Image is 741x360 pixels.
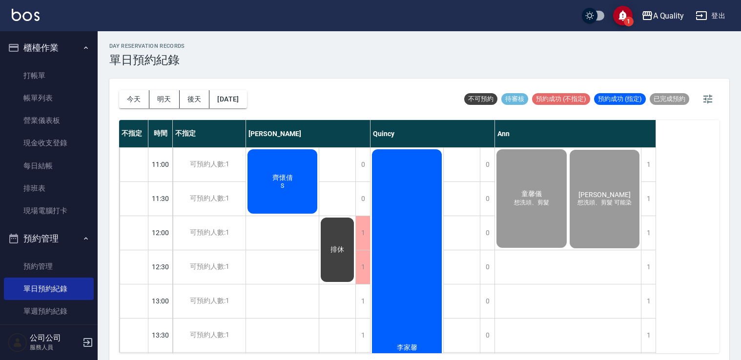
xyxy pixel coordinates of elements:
button: 櫃檯作業 [4,35,94,60]
img: Logo [12,9,40,21]
span: 1 [624,17,634,26]
div: 13:30 [148,318,173,352]
div: 1 [355,319,370,352]
div: 1 [641,148,656,181]
button: A Quality [638,6,688,26]
span: 童馨儀 [519,190,544,199]
div: 12:30 [148,250,173,284]
span: 排休 [329,245,346,254]
div: 1 [641,182,656,216]
div: 可預約人數:1 [173,182,246,216]
div: 可預約人數:1 [173,250,246,284]
div: 1 [641,216,656,250]
div: 1 [355,284,370,318]
button: 明天 [149,90,180,108]
div: 可預約人數:1 [173,319,246,352]
div: 時間 [148,120,173,147]
span: 預約成功 (指定) [594,95,646,103]
div: 可預約人數:1 [173,284,246,318]
a: 每日結帳 [4,155,94,177]
div: 1 [355,216,370,250]
p: 服務人員 [30,343,80,352]
div: 不指定 [173,120,246,147]
div: 1 [641,250,656,284]
span: 想洗頭、剪髮 [512,199,551,207]
span: [PERSON_NAME] [576,191,633,199]
span: 想洗頭、剪髮 可能染 [576,199,634,207]
button: save [613,6,633,25]
img: Person [8,333,27,352]
span: 齊懷倩 [270,174,295,182]
div: 0 [355,148,370,181]
a: 單週預約紀錄 [4,300,94,322]
h5: 公司公司 [30,333,80,343]
div: Quincy [370,120,495,147]
div: 13:00 [148,284,173,318]
div: A Quality [653,10,684,22]
div: 1 [641,284,656,318]
a: 現金收支登錄 [4,132,94,154]
div: 0 [480,216,494,250]
h3: 單日預約紀錄 [109,53,185,67]
div: 12:00 [148,216,173,250]
button: 今天 [119,90,149,108]
span: 不可預約 [464,95,497,103]
a: 帳單列表 [4,87,94,109]
span: 待審核 [501,95,528,103]
div: [PERSON_NAME] [246,120,370,147]
div: 1 [641,319,656,352]
div: 0 [355,182,370,216]
a: 打帳單 [4,64,94,87]
button: 登出 [692,7,729,25]
a: 單日預約紀錄 [4,278,94,300]
a: 現場電腦打卡 [4,200,94,222]
div: 0 [480,319,494,352]
a: 預約管理 [4,255,94,278]
span: 預約成功 (不指定) [532,95,590,103]
a: 營業儀表板 [4,109,94,132]
span: 已完成預約 [650,95,689,103]
span: S [279,182,286,189]
h2: day Reservation records [109,43,185,49]
button: [DATE] [209,90,247,108]
div: 可預約人數:1 [173,216,246,250]
div: 0 [480,250,494,284]
button: 預約管理 [4,226,94,251]
div: 可預約人數:1 [173,148,246,181]
div: 1 [355,250,370,284]
a: 排班表 [4,177,94,200]
div: 11:30 [148,181,173,216]
div: 0 [480,284,494,318]
span: 李家馨 [395,343,419,352]
div: 11:00 [148,147,173,181]
button: 後天 [180,90,210,108]
div: 0 [480,148,494,181]
div: Ann [495,120,656,147]
div: 0 [480,182,494,216]
div: 不指定 [119,120,148,147]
